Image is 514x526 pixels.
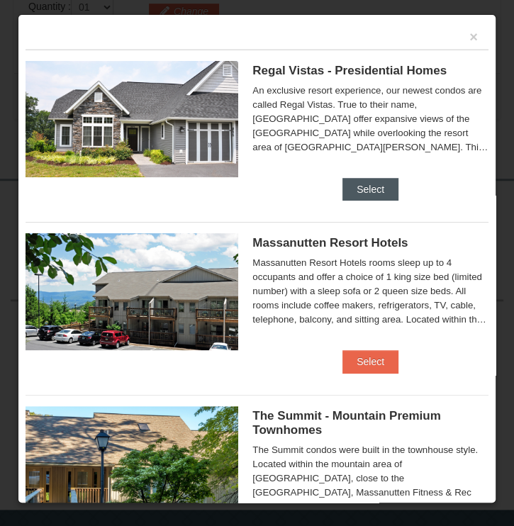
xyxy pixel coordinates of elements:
button: × [469,30,478,44]
img: 19219034-1-0eee7e00.jpg [26,406,238,522]
div: An exclusive resort experience, our newest condos are called Regal Vistas. True to their name, [G... [252,84,488,155]
button: Select [342,350,398,373]
div: Massanutten Resort Hotels rooms sleep up to 4 occupants and offer a choice of 1 king size bed (li... [252,256,488,327]
span: Regal Vistas - Presidential Homes [252,64,447,77]
span: The Summit - Mountain Premium Townhomes [252,409,440,437]
div: The Summit condos were built in the townhouse style. Located within the mountain area of [GEOGRAP... [252,443,488,514]
span: Massanutten Resort Hotels [252,236,408,250]
img: 19219026-1-e3b4ac8e.jpg [26,233,238,349]
button: Select [342,178,398,201]
img: 19218991-1-902409a9.jpg [26,61,238,177]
